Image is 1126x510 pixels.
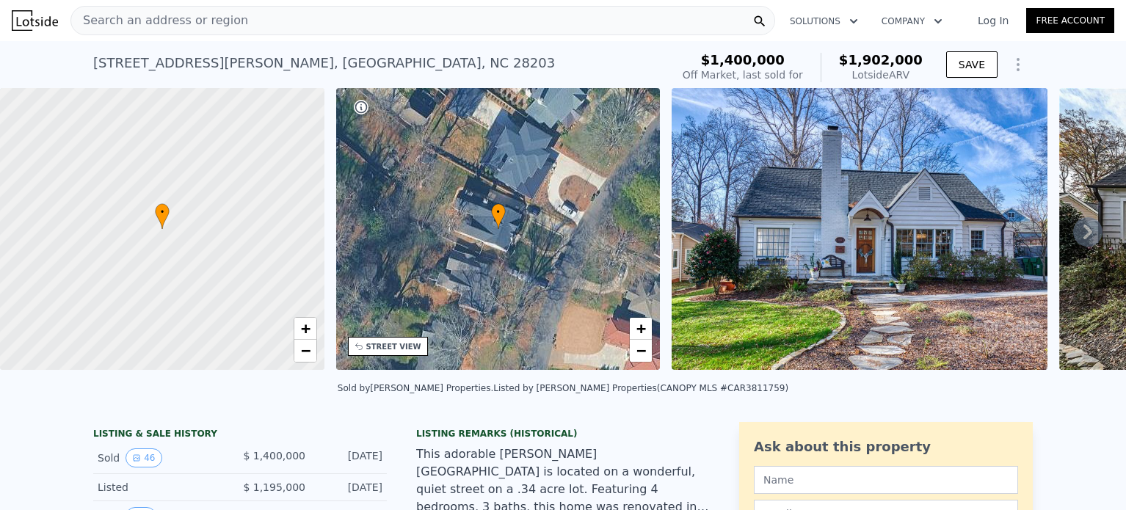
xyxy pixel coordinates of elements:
[98,448,228,467] div: Sold
[12,10,58,31] img: Lotside
[754,437,1018,457] div: Ask about this property
[1026,8,1114,33] a: Free Account
[300,341,310,360] span: −
[317,448,382,467] div: [DATE]
[672,88,1047,370] img: Sale: 88860778 Parcel: 75555600
[416,428,710,440] div: Listing Remarks (Historical)
[946,51,998,78] button: SAVE
[839,52,923,68] span: $1,902,000
[317,480,382,495] div: [DATE]
[636,319,646,338] span: +
[493,383,788,393] div: Listed by [PERSON_NAME] Properties (CANOPY MLS #CAR3811759)
[701,52,785,68] span: $1,400,000
[71,12,248,29] span: Search an address or region
[294,340,316,362] a: Zoom out
[93,428,387,442] div: LISTING & SALE HISTORY
[366,341,421,352] div: STREET VIEW
[683,68,803,82] div: Off Market, last sold for
[754,466,1018,494] input: Name
[839,68,923,82] div: Lotside ARV
[870,8,954,34] button: Company
[778,8,870,34] button: Solutions
[155,205,170,219] span: •
[636,341,646,360] span: −
[126,448,161,467] button: View historical data
[93,53,555,73] div: [STREET_ADDRESS][PERSON_NAME] , [GEOGRAPHIC_DATA] , NC 28203
[960,13,1026,28] a: Log In
[294,318,316,340] a: Zoom in
[491,203,506,229] div: •
[630,318,652,340] a: Zoom in
[243,450,305,462] span: $ 1,400,000
[1003,50,1033,79] button: Show Options
[491,205,506,219] span: •
[98,480,228,495] div: Listed
[630,340,652,362] a: Zoom out
[338,383,493,393] div: Sold by [PERSON_NAME] Properties .
[243,481,305,493] span: $ 1,195,000
[300,319,310,338] span: +
[155,203,170,229] div: •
